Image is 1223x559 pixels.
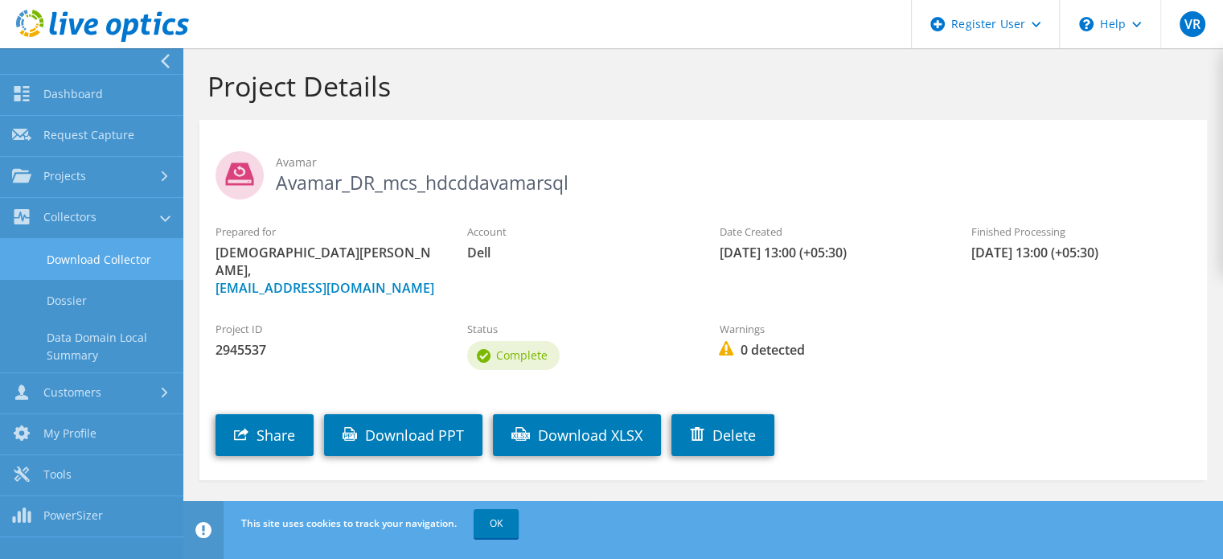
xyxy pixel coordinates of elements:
[215,414,314,456] a: Share
[467,321,687,337] label: Status
[719,224,938,240] label: Date Created
[474,509,519,538] a: OK
[719,244,938,261] span: [DATE] 13:00 (+05:30)
[215,151,1191,191] h2: Avamar_DR_mcs_hdcddavamarsql
[207,69,1191,103] h1: Project Details
[467,224,687,240] label: Account
[467,244,687,261] span: Dell
[215,341,435,359] span: 2945537
[276,154,1191,171] span: Avamar
[1079,17,1094,31] svg: \n
[971,244,1191,261] span: [DATE] 13:00 (+05:30)
[971,224,1191,240] label: Finished Processing
[719,341,938,359] span: 0 detected
[241,516,457,530] span: This site uses cookies to track your navigation.
[215,244,435,297] span: [DEMOGRAPHIC_DATA][PERSON_NAME],
[324,414,482,456] a: Download PPT
[215,224,435,240] label: Prepared for
[671,414,774,456] a: Delete
[493,414,661,456] a: Download XLSX
[719,321,938,337] label: Warnings
[1180,11,1205,37] span: VR
[215,279,434,297] a: [EMAIL_ADDRESS][DOMAIN_NAME]
[215,321,435,337] label: Project ID
[496,347,548,363] span: Complete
